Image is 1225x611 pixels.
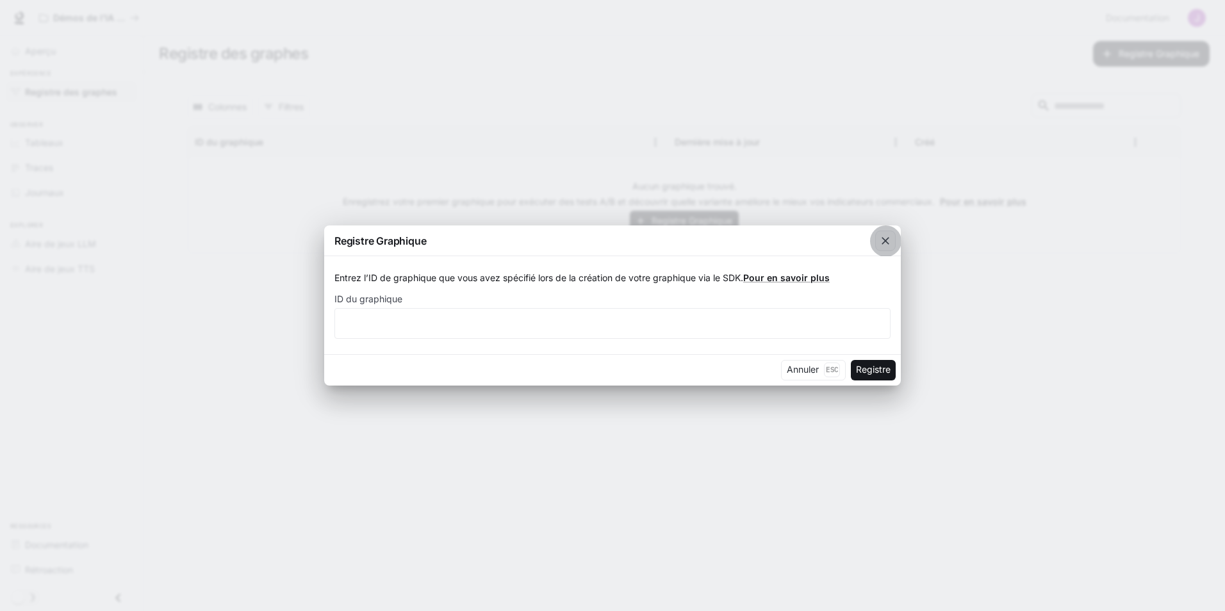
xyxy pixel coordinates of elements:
button: Registre [851,360,896,380]
button: AnnulerEsc [781,360,846,380]
p: Esc [824,363,840,377]
a: Pour en savoir plus [743,272,830,283]
font: Annuler [787,362,819,378]
p: Entrez l’ID de graphique que vous avez spécifié lors de la création de votre graphique via le SDK. [334,272,891,284]
p: ID du graphique [334,295,402,304]
p: Registre Graphique [334,233,426,248]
